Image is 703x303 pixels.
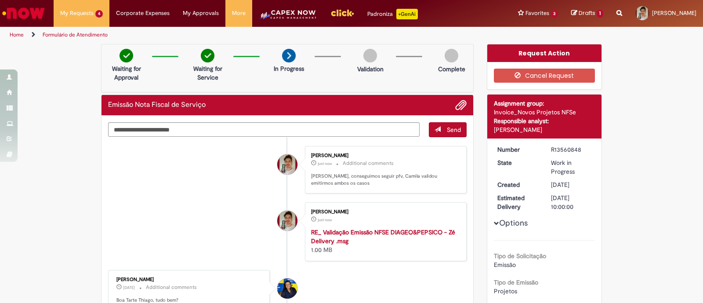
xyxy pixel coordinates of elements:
a: RE_ Validação Emissão NFSE DIAGEO&PEPSICO - Zé Delivery .msg [311,228,455,245]
p: +GenAi [396,9,418,19]
span: Projetos [494,287,517,295]
time: 23/09/2025 18:17:09 [551,181,569,189]
time: 30/09/2025 12:08:55 [318,161,332,166]
span: Corporate Expenses [116,9,170,18]
span: 3 [551,10,558,18]
span: My Requests [60,9,94,18]
ul: Page breadcrumbs [7,27,462,43]
div: Thiago Henrique De Oliveira [277,211,297,231]
time: 30/09/2025 12:08:35 [318,217,332,223]
span: My Approvals [183,9,219,18]
div: Assignment group: [494,99,595,108]
div: 23/09/2025 18:17:09 [551,180,592,189]
p: Complete [438,65,465,73]
time: 26/09/2025 20:40:27 [123,285,135,290]
span: Drafts [579,9,595,17]
span: Emissão [494,261,516,269]
img: img-circle-grey.png [363,49,377,62]
div: Responsible analyst: [494,117,595,125]
button: Cancel Request [494,69,595,83]
button: Add attachments [455,99,467,111]
span: 4 [95,10,103,18]
div: Padroniza [367,9,418,19]
dt: Estimated Delivery [491,193,545,211]
a: Formulário de Atendimento [43,31,108,38]
div: [PERSON_NAME] [494,125,595,134]
span: 1 [597,10,603,18]
img: img-circle-grey.png [445,49,458,62]
dt: Created [491,180,545,189]
a: Home [10,31,24,38]
img: arrow-next.png [282,49,296,62]
div: Invoice_Novos Projetos NFSe [494,108,595,117]
p: Waiting for Service [186,64,229,82]
h2: Emissão Nota Fiscal de Serviço Ticket history [108,101,206,109]
b: Tipo de Emissão [494,278,538,286]
span: just now [318,161,332,166]
p: [PERSON_NAME], conseguimos seguir pfv, Camila validou emitirmos ambos os casos [311,173,457,186]
div: [PERSON_NAME] [311,153,457,158]
span: [PERSON_NAME] [652,9,696,17]
div: [DATE] 10:00:00 [551,193,592,211]
span: Favorites [525,9,549,18]
div: Thiago Henrique De Oliveira [277,154,297,175]
textarea: Type your message here... [108,122,420,137]
span: just now [318,217,332,223]
p: Validation [357,65,384,73]
span: [DATE] [551,181,569,189]
span: Send [447,126,461,134]
div: 1.00 MB [311,228,457,254]
img: CapexLogo5.png [259,9,317,26]
b: Tipo de Solicitação [494,252,546,260]
a: Drafts [571,9,603,18]
div: [PERSON_NAME] [116,277,263,282]
div: Request Action [487,44,602,62]
img: click_logo_yellow_360x200.png [330,6,354,19]
dt: State [491,158,545,167]
img: check-circle-green.png [201,49,214,62]
div: R13560848 [551,145,592,154]
img: check-circle-green.png [120,49,133,62]
div: [PERSON_NAME] [311,209,457,215]
span: More [232,9,246,18]
dt: Number [491,145,545,154]
img: ServiceNow [1,4,46,22]
p: Waiting for Approval [105,64,148,82]
small: Additional comments [343,160,394,167]
span: [DATE] [123,285,135,290]
div: Work in Progress [551,158,592,176]
small: Additional comments [146,284,197,291]
button: Send [429,122,467,137]
div: Ana Paula Gomes Granzier [277,278,297,299]
p: In Progress [274,64,304,73]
